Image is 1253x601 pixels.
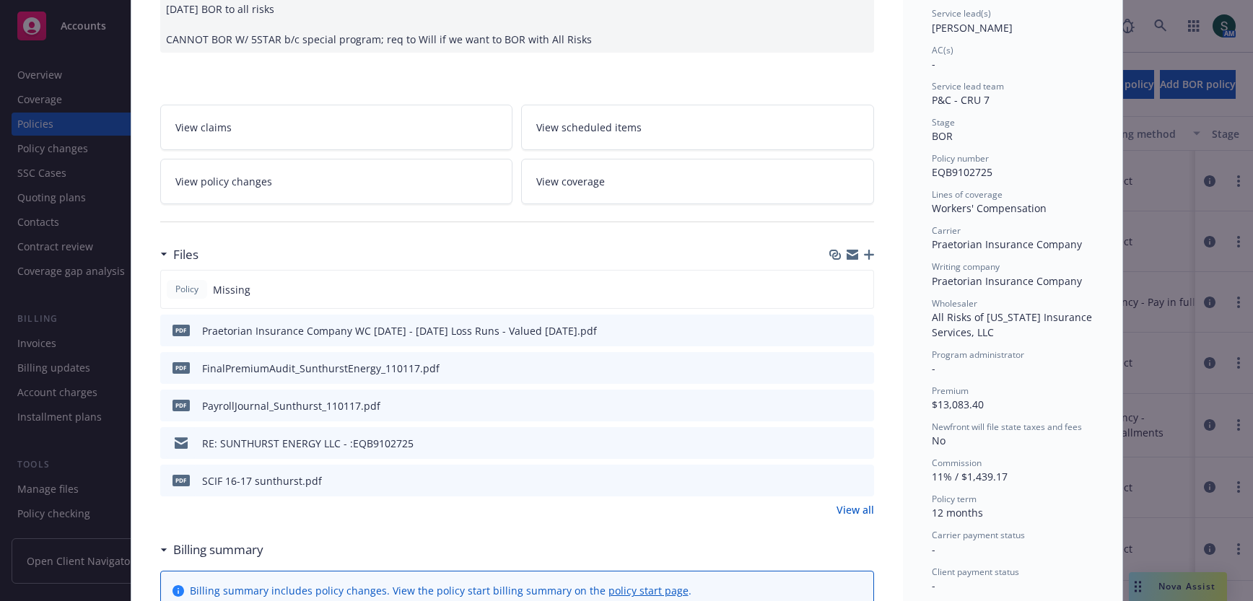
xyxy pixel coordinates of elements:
h3: Files [173,245,198,264]
a: View all [837,502,874,517]
span: Commission [932,457,982,469]
span: Praetorian Insurance Company [932,274,1082,288]
span: AC(s) [932,44,953,56]
span: Program administrator [932,348,1024,361]
a: View policy changes [160,159,513,204]
button: download file [832,436,844,451]
span: Carrier [932,224,961,237]
span: Writing company [932,260,1000,273]
span: Service lead team [932,80,1004,92]
span: View coverage [536,174,605,189]
button: download file [832,473,844,488]
span: View claims [175,120,232,135]
span: Lines of coverage [932,188,1003,201]
span: - [932,543,935,556]
span: - [932,361,935,375]
span: P&C - CRU 7 [932,93,990,107]
span: pdf [173,325,190,335]
span: Newfront will file state taxes and fees [932,421,1082,433]
span: Carrier payment status [932,529,1025,541]
button: download file [832,398,844,413]
a: policy start page [608,584,689,597]
div: RE: SUNTHURST ENERGY LLC - :EQB9102725 [202,436,414,451]
span: pdf [173,400,190,411]
h3: Billing summary [173,540,263,559]
button: download file [832,361,844,376]
span: [PERSON_NAME] [932,21,1013,35]
div: Billing summary [160,540,263,559]
span: Client payment status [932,566,1019,578]
a: View coverage [521,159,874,204]
button: download file [832,323,844,338]
span: Policy [173,283,201,296]
div: Files [160,245,198,264]
span: 11% / $1,439.17 [932,470,1008,483]
span: Praetorian Insurance Company [932,237,1082,251]
span: EQB9102725 [932,165,992,179]
button: preview file [855,473,868,488]
span: Stage [932,116,955,128]
div: Workers' Compensation [932,201,1093,216]
span: Premium [932,385,969,397]
span: Service lead(s) [932,7,991,19]
span: Policy number [932,152,989,164]
span: No [932,434,946,447]
span: View policy changes [175,174,272,189]
span: - [932,579,935,592]
span: Policy term [932,493,977,505]
a: View scheduled items [521,105,874,150]
div: PayrollJournal_Sunthurst_110117.pdf [202,398,380,413]
div: Praetorian Insurance Company WC [DATE] - [DATE] Loss Runs - Valued [DATE].pdf [202,323,597,338]
span: pdf [173,362,190,373]
span: $13,083.40 [932,398,984,411]
div: SCIF 16-17 sunthurst.pdf [202,473,322,488]
span: pdf [173,475,190,486]
span: View scheduled items [536,120,642,135]
span: Missing [213,282,250,297]
span: BOR [932,129,953,143]
a: View claims [160,105,513,150]
span: All Risks of [US_STATE] Insurance Services, LLC [932,310,1095,339]
button: preview file [855,361,868,376]
div: Billing summary includes policy changes. View the policy start billing summary on the . [190,583,691,598]
span: - [932,57,935,71]
div: FinalPremiumAudit_SunthurstEnergy_110117.pdf [202,361,440,376]
span: 12 months [932,506,983,519]
button: preview file [855,323,868,338]
span: Wholesaler [932,297,977,310]
button: preview file [855,436,868,451]
button: preview file [855,398,868,413]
